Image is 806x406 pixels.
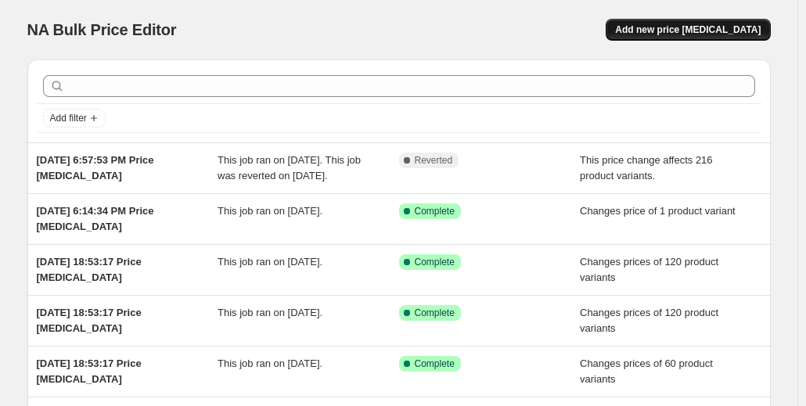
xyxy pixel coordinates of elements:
span: [DATE] 6:14:34 PM Price [MEDICAL_DATA] [37,205,154,232]
span: Changes prices of 60 product variants [580,357,713,385]
span: Add new price [MEDICAL_DATA] [615,23,761,36]
span: Changes prices of 120 product variants [580,307,718,334]
span: [DATE] 18:53:17 Price [MEDICAL_DATA] [37,307,142,334]
span: Complete [415,357,455,370]
span: Complete [415,256,455,268]
span: Changes prices of 120 product variants [580,256,718,283]
button: Add new price [MEDICAL_DATA] [606,19,770,41]
span: This price change affects 216 product variants. [580,154,713,181]
span: This job ran on [DATE]. [218,205,322,217]
span: This job ran on [DATE]. [218,256,322,268]
span: [DATE] 18:53:17 Price [MEDICAL_DATA] [37,256,142,283]
span: Complete [415,307,455,319]
span: NA Bulk Price Editor [27,21,177,38]
span: [DATE] 6:57:53 PM Price [MEDICAL_DATA] [37,154,154,181]
button: Add filter [43,109,106,128]
span: This job ran on [DATE]. [218,357,322,369]
span: [DATE] 18:53:17 Price [MEDICAL_DATA] [37,357,142,385]
span: This job ran on [DATE]. This job was reverted on [DATE]. [218,154,361,181]
span: Reverted [415,154,453,167]
span: Add filter [50,112,87,124]
span: Changes price of 1 product variant [580,205,736,217]
span: This job ran on [DATE]. [218,307,322,318]
span: Complete [415,205,455,217]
